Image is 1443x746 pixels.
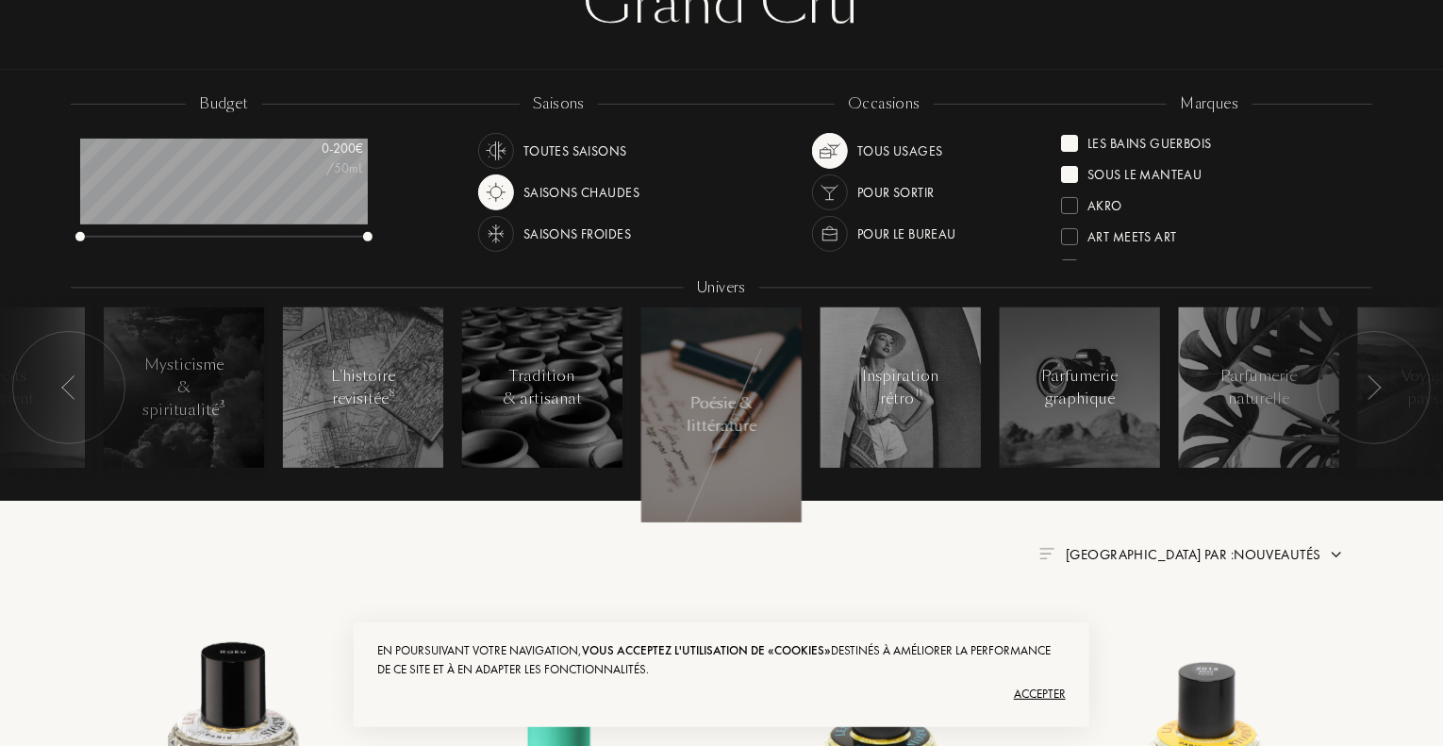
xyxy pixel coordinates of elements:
div: Toutes saisons [523,133,627,169]
div: Sous le Manteau [1087,158,1202,184]
div: saisons [520,93,598,115]
div: Inspiration rétro [861,365,941,410]
div: /50mL [269,158,363,178]
img: usage_occasion_all.svg [817,138,843,164]
div: Poésie & littérature [682,392,762,438]
div: Pour le bureau [857,216,956,252]
span: 11 [915,387,922,400]
div: Tous usages [857,133,943,169]
div: L'histoire revisitée [323,365,404,410]
img: usage_occasion_party_white.svg [817,179,843,206]
span: 8 [390,387,395,400]
div: Atelier Materi [1087,252,1177,277]
img: arrow.png [1329,547,1344,562]
img: usage_season_hot.svg [483,179,509,206]
div: Les Bains Guerbois [1087,127,1212,153]
img: usage_season_cold_white.svg [483,221,509,247]
div: Parfumerie graphique [1040,365,1120,410]
div: Univers [684,277,759,299]
div: Tradition & artisanat [503,365,583,410]
img: usage_season_average_white.svg [483,138,509,164]
div: Saisons froides [523,216,631,252]
div: Art Meets Art [1087,221,1176,246]
div: 0 - 200 € [269,139,363,158]
div: Pour sortir [857,174,935,210]
div: marques [1167,93,1252,115]
div: occasions [835,93,934,115]
div: En poursuivant votre navigation, destinés à améliorer la performance de ce site et à en adapter l... [377,641,1066,679]
span: [GEOGRAPHIC_DATA] par : Nouveautés [1066,545,1321,564]
img: usage_occasion_work_white.svg [817,221,843,247]
img: arr_left.svg [61,375,76,400]
div: Saisons chaudes [523,174,639,210]
span: vous acceptez l'utilisation de «cookies» [582,642,831,658]
img: arr_left.svg [1367,375,1382,400]
img: filter_by.png [1039,548,1054,559]
div: Accepter [377,679,1066,709]
div: budget [186,93,262,115]
div: Akro [1087,190,1122,215]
